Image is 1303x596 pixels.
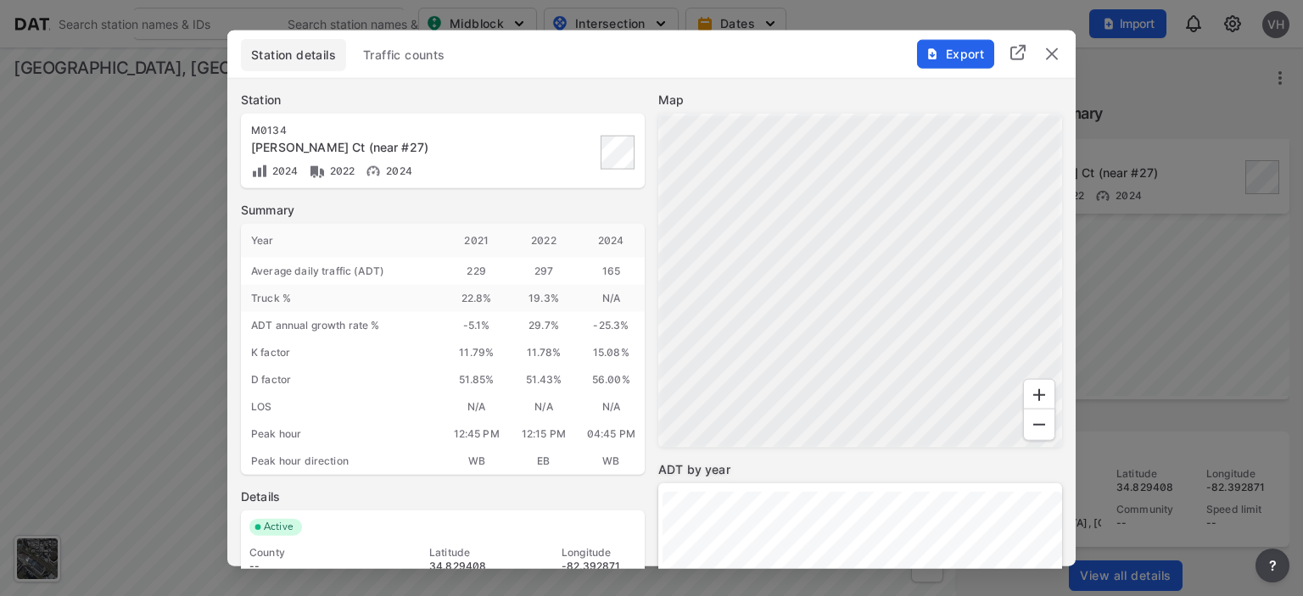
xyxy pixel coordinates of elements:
img: Vehicle speed [365,162,382,179]
div: Zoom Out [1023,408,1055,440]
div: 11.78% [510,338,577,365]
img: close.efbf2170.svg [1042,43,1062,64]
div: Latitude [429,545,504,559]
div: Peak hour [241,420,443,447]
div: Peak hour direction [241,447,443,474]
div: N/A [578,284,645,311]
div: M0134 [251,123,511,136]
div: 29.7 % [510,311,577,338]
svg: Zoom In [1029,384,1049,404]
div: -82.392871 [562,559,636,572]
div: basic tabs example [241,38,1062,70]
div: 165 [578,257,645,284]
div: Longitude [562,545,636,559]
div: McDaniel Ct (near #27) [251,138,511,155]
button: more [1255,549,1289,582]
span: Export [926,45,983,62]
div: -5.1 % [443,311,510,338]
div: N/A [510,393,577,420]
img: Vehicle class [309,162,326,179]
label: Map [658,91,1062,108]
div: 22.8 % [443,284,510,311]
span: Traffic counts [363,46,445,63]
div: WB [443,447,510,474]
div: 34.829408 [429,559,504,572]
div: 229 [443,257,510,284]
div: 2022 [510,223,577,257]
div: Average daily traffic (ADT) [241,257,443,284]
svg: Zoom Out [1029,414,1049,434]
div: 15.08% [578,338,645,365]
div: 12:15 PM [510,420,577,447]
div: EB [510,447,577,474]
img: Volume count [251,162,268,179]
div: 51.43% [510,365,577,393]
button: delete [1042,43,1062,64]
label: Station [241,91,645,108]
div: Truck % [241,284,443,311]
img: full_screen.b7bf9a36.svg [1008,42,1028,63]
label: Summary [241,201,645,218]
div: ADT annual growth rate % [241,311,443,338]
div: Zoom In [1023,378,1055,410]
div: County [249,545,372,559]
span: 2024 [382,164,412,176]
div: WB [578,447,645,474]
div: N/A [443,393,510,420]
img: File%20-%20Download.70cf71cd.svg [926,47,939,60]
label: ADT by year [658,460,1062,477]
div: 11.79% [443,338,510,365]
div: K factor [241,338,443,365]
div: 297 [510,257,577,284]
div: -- [249,559,372,572]
div: 2021 [443,223,510,257]
div: 51.85% [443,365,510,393]
div: 2024 [578,223,645,257]
div: LOS [241,393,443,420]
span: Active [257,518,302,535]
div: 19.3 % [510,284,577,311]
span: ? [1266,555,1279,576]
label: Details [241,487,645,504]
div: 56.00% [578,365,645,393]
span: 2024 [268,164,299,176]
div: N/A [578,393,645,420]
span: Station details [251,46,336,63]
span: 2022 [326,164,355,176]
div: -25.3 % [578,311,645,338]
div: Year [241,223,443,257]
div: 12:45 PM [443,420,510,447]
div: 04:45 PM [578,420,645,447]
div: D factor [241,365,443,393]
button: Export [917,39,994,68]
